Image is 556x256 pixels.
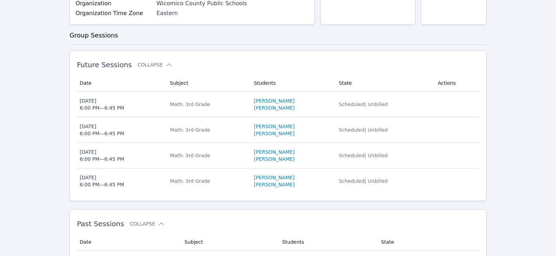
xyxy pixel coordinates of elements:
tr: [DATE]6:00 PM—6:45 PMMath: 3rd Grade[PERSON_NAME][PERSON_NAME]Scheduled| Unbilled [77,92,479,117]
th: Actions [434,75,479,92]
div: Eastern [156,9,309,18]
label: Organization Time Zone [75,9,152,18]
div: [DATE] 6:00 PM — 6:45 PM [80,174,124,188]
span: Scheduled | Unbilled [339,153,388,158]
th: State [335,75,434,92]
h3: Group Sessions [69,30,487,40]
th: Subject [180,234,278,251]
button: Collapse [138,61,173,68]
th: State [377,234,479,251]
a: [PERSON_NAME] [254,181,295,188]
div: Math: 3rd Grade [170,101,246,108]
tr: [DATE]6:00 PM—6:45 PMMath: 3rd Grade[PERSON_NAME][PERSON_NAME]Scheduled| Unbilled [77,143,479,168]
th: Students [278,234,377,251]
a: [PERSON_NAME] [254,155,295,162]
th: Subject [166,75,250,92]
a: [PERSON_NAME] [254,174,295,181]
tr: [DATE]6:00 PM—6:45 PMMath: 3rd Grade[PERSON_NAME][PERSON_NAME]Scheduled| Unbilled [77,168,479,194]
a: [PERSON_NAME] [254,123,295,130]
span: Scheduled | Unbilled [339,102,388,107]
button: Collapse [130,220,165,227]
a: [PERSON_NAME] [254,104,295,111]
a: [PERSON_NAME] [254,130,295,137]
tr: [DATE]6:00 PM—6:45 PMMath: 3rd Grade[PERSON_NAME][PERSON_NAME]Scheduled| Unbilled [77,117,479,143]
th: Students [250,75,335,92]
span: Past Sessions [77,220,124,228]
span: Future Sessions [77,61,132,69]
div: [DATE] 6:00 PM — 6:45 PM [80,123,124,137]
div: Math: 3rd Grade [170,178,246,185]
a: [PERSON_NAME] [254,97,295,104]
span: Scheduled | Unbilled [339,178,388,184]
th: Date [77,75,166,92]
a: [PERSON_NAME] [254,148,295,155]
div: [DATE] 6:00 PM — 6:45 PM [80,97,124,111]
div: Math: 3rd Grade [170,152,246,159]
span: Scheduled | Unbilled [339,127,388,133]
div: Math: 3rd Grade [170,126,246,133]
th: Date [77,234,180,251]
div: [DATE] 6:00 PM — 6:45 PM [80,148,124,162]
